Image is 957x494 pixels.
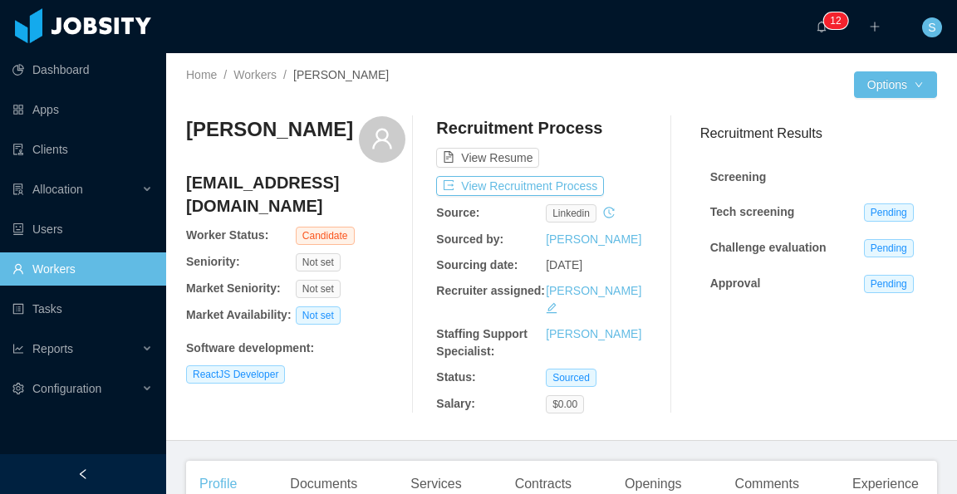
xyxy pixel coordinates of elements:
a: icon: file-textView Resume [436,151,539,164]
h3: Recruitment Results [700,123,937,144]
button: icon: file-textView Resume [436,148,539,168]
span: Pending [864,275,914,293]
span: Not set [296,253,341,271]
b: Source: [436,206,479,219]
a: icon: auditClients [12,133,153,166]
a: [PERSON_NAME] [546,327,641,340]
a: icon: userWorkers [12,252,153,286]
strong: Screening [710,170,767,183]
h4: [EMAIL_ADDRESS][DOMAIN_NAME] [186,171,405,218]
b: Worker Status: [186,228,268,242]
span: Configuration [32,382,101,395]
span: [PERSON_NAME] [293,68,389,81]
a: icon: appstoreApps [12,93,153,126]
a: Home [186,68,217,81]
b: Sourced by: [436,232,503,246]
a: [PERSON_NAME] [546,232,641,246]
span: Pending [864,239,914,257]
strong: Approval [710,276,761,290]
a: Workers [233,68,277,81]
sup: 12 [823,12,847,29]
span: Candidate [296,227,355,245]
b: Software development : [186,341,314,355]
a: icon: pie-chartDashboard [12,53,153,86]
b: Salary: [436,397,475,410]
i: icon: bell [816,21,827,32]
b: Recruiter assigned: [436,284,545,297]
a: icon: exportView Recruitment Process [436,179,604,193]
i: icon: history [603,207,615,218]
i: icon: solution [12,183,24,195]
i: icon: line-chart [12,343,24,355]
button: icon: exportView Recruitment Process [436,176,604,196]
i: icon: plus [869,21,881,32]
span: Not set [296,306,341,325]
span: Pending [864,203,914,222]
a: icon: profileTasks [12,292,153,325]
p: 1 [830,12,836,29]
strong: Tech screening [710,205,795,218]
span: Allocation [32,183,83,196]
span: [DATE] [546,258,582,271]
span: $0.00 [546,395,584,413]
span: Sourced [546,369,596,387]
b: Market Seniority: [186,281,281,295]
b: Staffing Support Specialist: [436,327,528,358]
a: [PERSON_NAME] [546,284,641,297]
p: 2 [836,12,842,29]
i: icon: edit [546,302,557,314]
span: linkedin [546,204,596,223]
b: Status: [436,370,475,384]
span: Not set [296,280,341,298]
a: icon: robotUsers [12,213,153,246]
strong: Challenge evaluation [710,241,827,254]
h3: [PERSON_NAME] [186,116,353,143]
b: Seniority: [186,255,240,268]
span: Reports [32,342,73,355]
b: Market Availability: [186,308,292,321]
i: icon: user [371,127,394,150]
span: ReactJS Developer [186,365,285,384]
span: / [283,68,287,81]
i: icon: setting [12,383,24,394]
button: Optionsicon: down [854,71,937,98]
span: / [223,68,227,81]
span: S [928,17,935,37]
b: Sourcing date: [436,258,518,271]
